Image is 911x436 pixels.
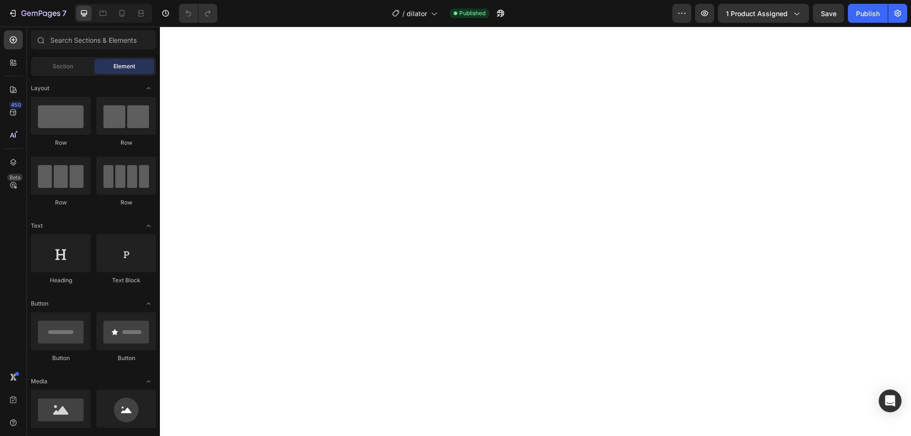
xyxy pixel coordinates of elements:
[96,198,156,207] div: Row
[179,4,217,23] div: Undo/Redo
[141,374,156,389] span: Toggle open
[31,30,156,49] input: Search Sections & Elements
[459,9,485,18] span: Published
[31,139,91,147] div: Row
[96,354,156,362] div: Button
[160,27,911,436] iframe: Design area
[31,198,91,207] div: Row
[141,296,156,311] span: Toggle open
[31,222,43,230] span: Text
[7,174,23,181] div: Beta
[856,9,880,19] div: Publish
[879,390,902,412] div: Open Intercom Messenger
[31,84,49,93] span: Layout
[848,4,888,23] button: Publish
[96,276,156,285] div: Text Block
[4,4,71,23] button: 7
[31,377,47,386] span: Media
[31,299,48,308] span: Button
[9,101,23,109] div: 450
[813,4,844,23] button: Save
[407,9,427,19] span: dilator
[31,354,91,362] div: Button
[53,62,73,71] span: Section
[62,8,66,19] p: 7
[718,4,809,23] button: 1 product assigned
[113,62,135,71] span: Element
[726,9,788,19] span: 1 product assigned
[402,9,405,19] span: /
[96,139,156,147] div: Row
[141,218,156,233] span: Toggle open
[31,276,91,285] div: Heading
[821,9,837,18] span: Save
[141,81,156,96] span: Toggle open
